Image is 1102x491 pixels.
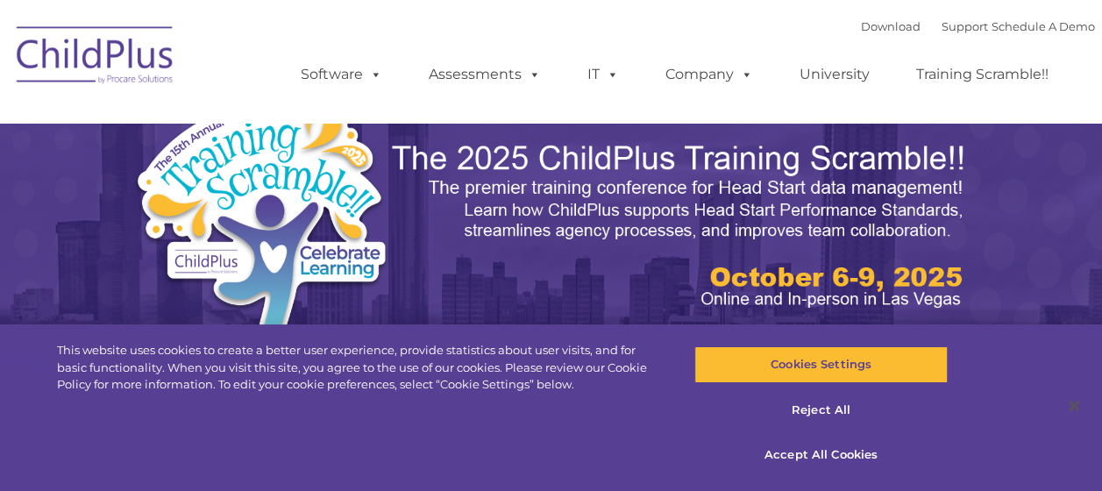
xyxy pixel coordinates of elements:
a: Company [648,57,771,92]
a: Software [283,57,400,92]
button: Reject All [694,392,948,429]
a: University [782,57,887,92]
a: Training Scramble!! [899,57,1066,92]
a: Support [942,19,988,33]
a: Download [861,19,921,33]
button: Cookies Settings [694,346,948,383]
a: Assessments [411,57,558,92]
button: Accept All Cookies [694,437,948,473]
img: ChildPlus by Procare Solutions [8,14,183,102]
span: Last name [244,116,297,129]
font: | [861,19,1095,33]
div: This website uses cookies to create a better user experience, provide statistics about user visit... [57,342,661,394]
span: Phone number [244,188,318,201]
a: IT [570,57,636,92]
button: Close [1055,387,1093,425]
a: Schedule A Demo [992,19,1095,33]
